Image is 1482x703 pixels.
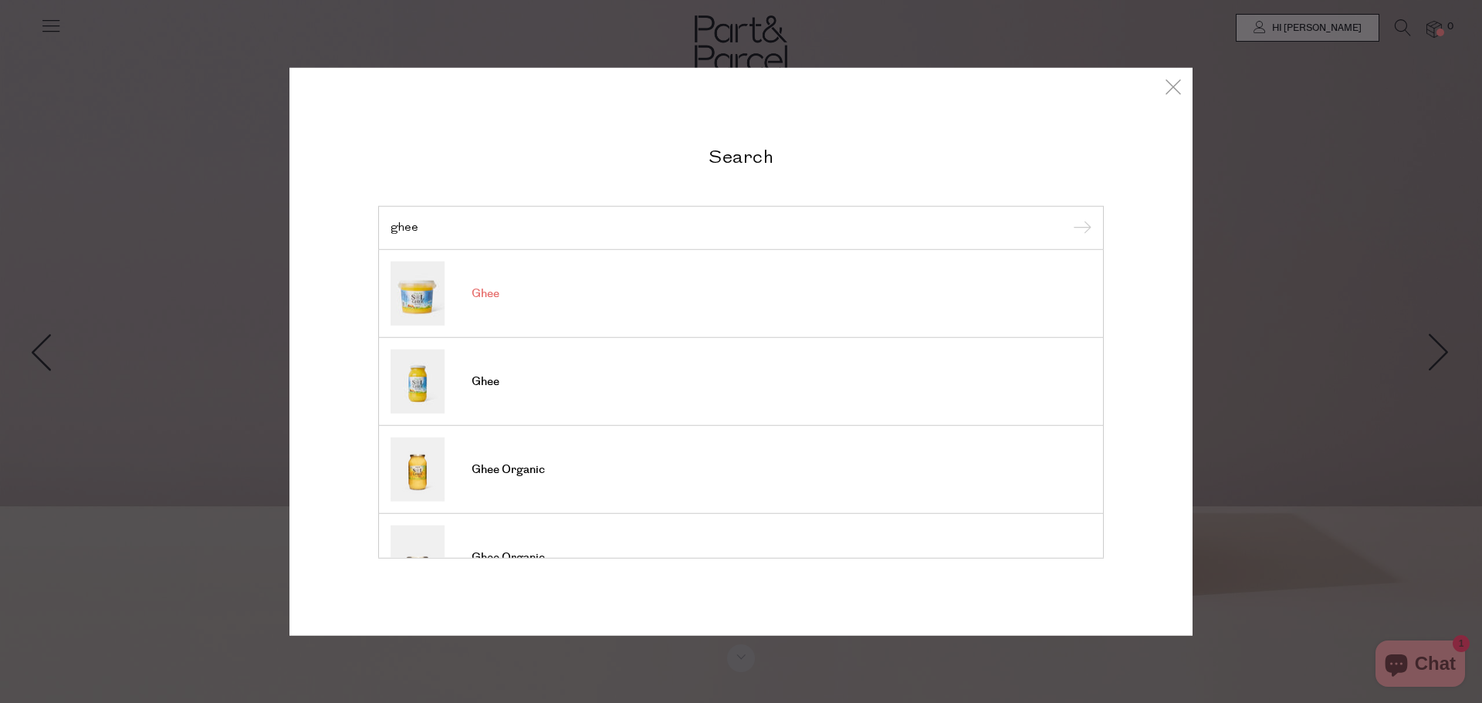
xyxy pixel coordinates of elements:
[391,526,445,590] img: Ghee Organic
[391,438,445,502] img: Ghee Organic
[391,526,1091,590] a: Ghee Organic
[472,462,545,478] span: Ghee Organic
[391,262,445,326] img: Ghee
[472,550,545,566] span: Ghee Organic
[378,144,1104,167] h2: Search
[472,286,499,302] span: Ghee
[391,221,1091,233] input: Search
[391,350,1091,414] a: Ghee
[391,350,445,414] img: Ghee
[472,374,499,390] span: Ghee
[391,438,1091,502] a: Ghee Organic
[391,262,1091,326] a: Ghee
